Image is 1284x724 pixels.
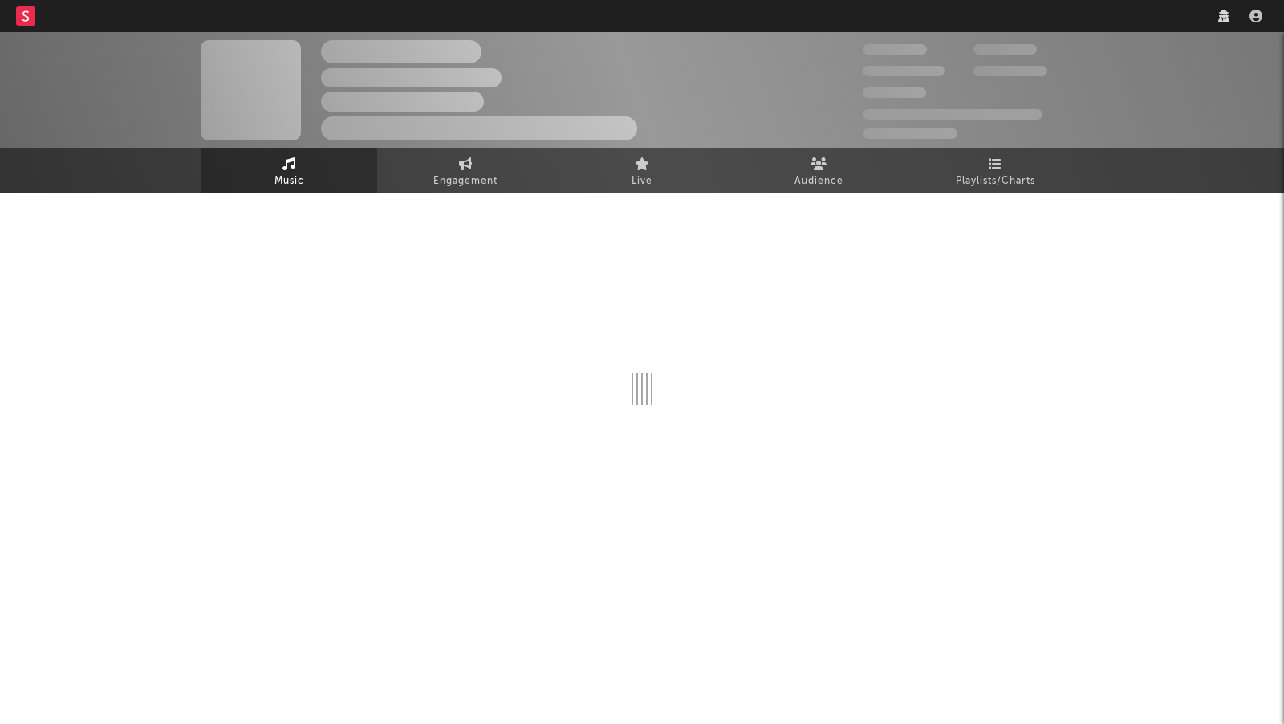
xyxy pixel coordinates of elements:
[973,44,1037,55] span: 100,000
[433,172,498,191] span: Engagement
[730,148,907,193] a: Audience
[863,87,926,98] span: 100,000
[907,148,1083,193] a: Playlists/Charts
[794,172,843,191] span: Audience
[274,172,304,191] span: Music
[632,172,652,191] span: Live
[554,148,730,193] a: Live
[863,128,957,139] span: Jump Score: 85.0
[201,148,377,193] a: Music
[863,109,1042,120] span: 50,000,000 Monthly Listeners
[863,66,945,76] span: 50,000,000
[377,148,554,193] a: Engagement
[973,66,1047,76] span: 1,000,000
[863,44,927,55] span: 300,000
[956,172,1035,191] span: Playlists/Charts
